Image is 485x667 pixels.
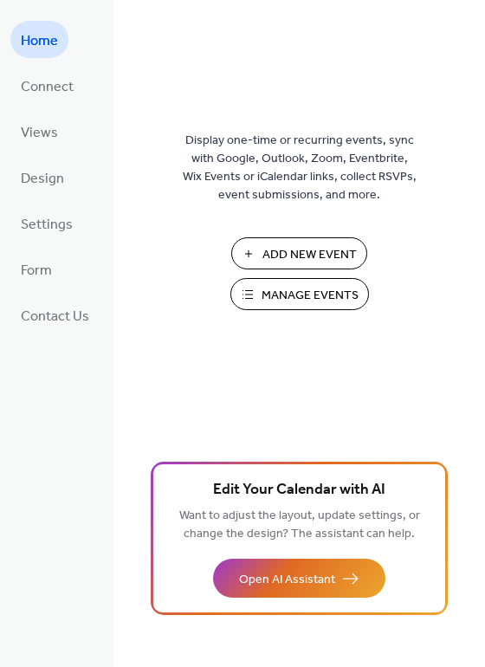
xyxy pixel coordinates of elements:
button: Manage Events [230,278,369,310]
span: Design [21,165,64,192]
span: Want to adjust the layout, update settings, or change the design? The assistant can help. [179,504,420,546]
span: Open AI Assistant [239,571,335,589]
span: Manage Events [262,287,359,305]
span: Views [21,120,58,146]
a: Views [10,113,68,150]
span: Home [21,28,58,55]
button: Open AI Assistant [213,559,385,598]
a: Contact Us [10,296,100,333]
a: Connect [10,67,84,104]
span: Edit Your Calendar with AI [213,478,385,502]
span: Connect [21,74,74,100]
a: Settings [10,204,83,242]
span: Contact Us [21,303,89,330]
span: Settings [21,211,73,238]
span: Add New Event [262,246,357,264]
a: Design [10,159,74,196]
button: Add New Event [231,237,367,269]
span: Form [21,257,52,284]
a: Form [10,250,62,288]
span: Display one-time or recurring events, sync with Google, Outlook, Zoom, Eventbrite, Wix Events or ... [183,132,417,204]
a: Home [10,21,68,58]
